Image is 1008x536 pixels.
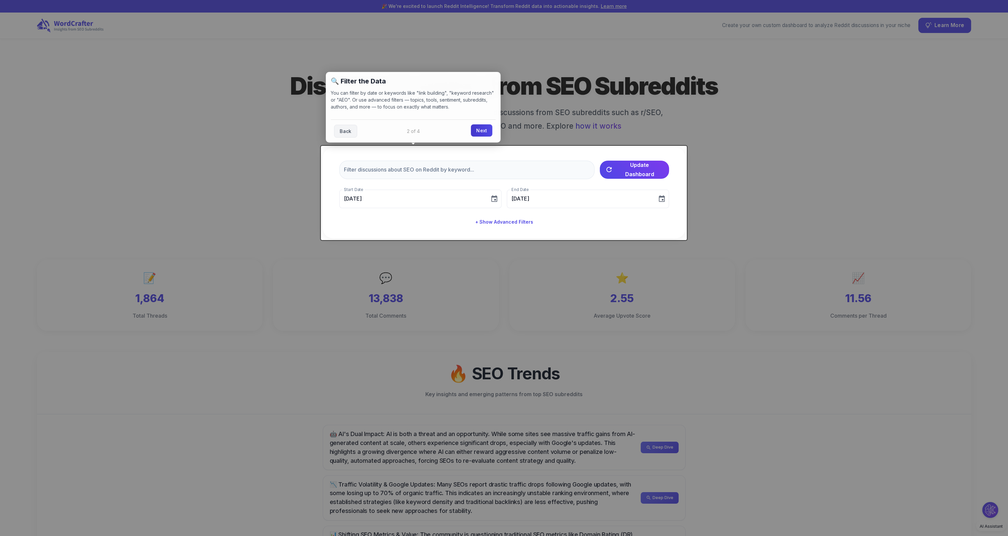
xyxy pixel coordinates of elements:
h2: 🔍 Filter the Data [331,77,496,85]
button: Choose date, selected date is Aug 4, 2025 [488,192,501,205]
p: You can filter by date or keywords like "link building", "keyword research" or "AEO". Or use adva... [331,89,496,110]
button: Choose date, selected date is Sep 3, 2025 [655,192,668,205]
span: Update Dashboard [616,160,664,179]
a: Next [471,124,492,137]
label: End Date [511,187,529,192]
input: MM/DD/YYYY [507,190,653,208]
input: MM/DD/YYYY [339,190,485,208]
label: Start Date [344,187,363,192]
input: Filter discussions about SEO on Reddit by keyword... [339,161,595,179]
button: + Show Advanced Filters [473,216,536,228]
button: Update Dashboard [600,161,669,179]
a: Back [334,125,357,138]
